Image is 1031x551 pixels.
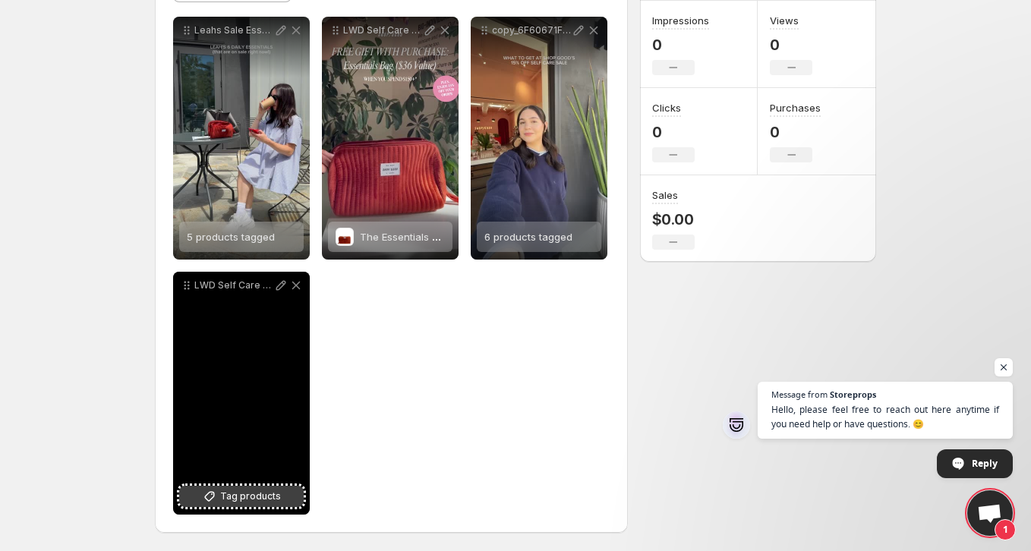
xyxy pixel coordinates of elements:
[652,100,681,115] h3: Clicks
[336,228,354,246] img: The Essentials Bag
[652,210,695,228] p: $0.00
[343,24,422,36] p: LWD Self Care Sale 2025 - Ads 9x16 2
[360,231,450,243] span: The Essentials Bag
[194,24,273,36] p: Leahs Sale Essentials_9x16
[770,36,812,54] p: 0
[771,402,999,431] span: Hello, please feel free to reach out here anytime if you need help or have questions. 😊
[220,489,281,504] span: Tag products
[179,486,304,507] button: Tag products
[830,390,876,398] span: Storeprops
[770,13,799,28] h3: Views
[492,24,571,36] p: copy_6F60671F-0956-4FED-91DC-908AC7228540
[471,17,607,260] div: copy_6F60671F-0956-4FED-91DC-908AC72285406 products tagged
[652,187,678,203] h3: Sales
[173,17,310,260] div: Leahs Sale Essentials_9x165 products tagged
[173,272,310,515] div: LWD Self Care Sale 2025 - Ads 9x16 3Tag products
[484,231,572,243] span: 6 products tagged
[652,36,709,54] p: 0
[322,17,459,260] div: LWD Self Care Sale 2025 - Ads 9x16 2The Essentials BagThe Essentials Bag
[972,450,998,477] span: Reply
[194,279,273,291] p: LWD Self Care Sale 2025 - Ads 9x16 3
[187,231,275,243] span: 5 products tagged
[995,519,1016,540] span: 1
[770,123,821,141] p: 0
[771,390,828,398] span: Message from
[652,13,709,28] h3: Impressions
[652,123,695,141] p: 0
[967,490,1013,536] a: Open chat
[770,100,821,115] h3: Purchases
